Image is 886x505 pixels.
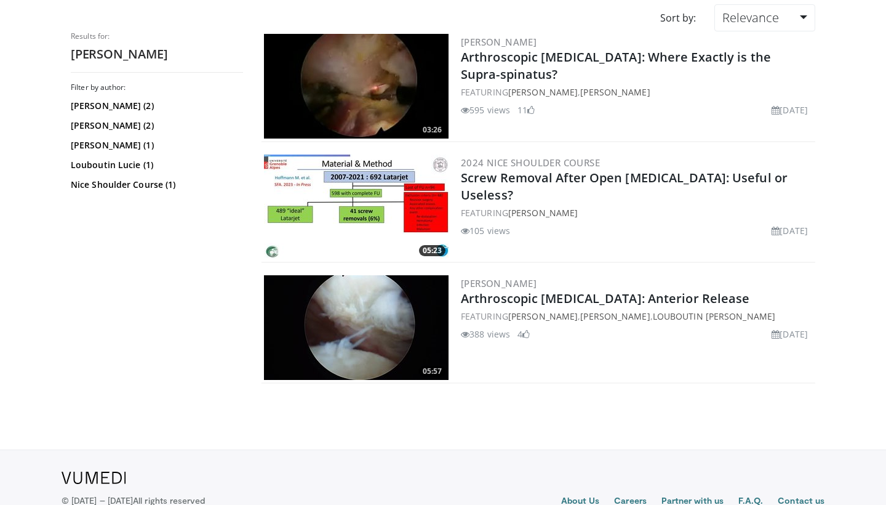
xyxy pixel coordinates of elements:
a: 03:26 [264,34,449,139]
a: Louboutin [PERSON_NAME] [653,310,775,322]
div: FEATURING , [461,86,813,99]
li: 388 views [461,328,510,341]
a: [PERSON_NAME] (2) [71,119,240,132]
a: Louboutin Lucie (1) [71,159,240,171]
li: [DATE] [772,328,808,341]
li: [DATE] [772,103,808,116]
li: [DATE] [772,224,808,237]
img: aa6d10d4-76dc-4e6e-a8a7-cd05c5bf14b7.300x170_q85_crop-smart_upscale.jpg [264,275,449,380]
span: 03:26 [419,124,445,135]
div: FEATURING [461,206,813,219]
a: Nice Shoulder Course (1) [71,179,240,191]
a: [PERSON_NAME] [580,86,650,98]
a: [PERSON_NAME] [461,277,537,289]
a: 2024 Nice Shoulder Course [461,156,600,169]
div: FEATURING , , [461,310,813,323]
a: Screw Removal After Open [MEDICAL_DATA]: Useful or Useless? [461,169,788,203]
div: Sort by: [651,4,705,31]
h2: [PERSON_NAME] [71,46,243,62]
a: [PERSON_NAME] (2) [71,100,240,112]
a: [PERSON_NAME] [508,207,578,219]
img: VuMedi Logo [62,472,126,484]
img: 0bb84184-a1e7-400a-bed2-909eb677b263.300x170_q85_crop-smart_upscale.jpg [264,155,449,259]
span: 05:57 [419,366,445,377]
a: 05:57 [264,275,449,380]
li: 11 [517,103,535,116]
span: 05:23 [419,245,445,256]
span: Relevance [722,9,779,26]
a: [PERSON_NAME] [508,86,578,98]
li: 105 views [461,224,510,237]
img: 48cfe2d3-0c44-4b61-b3e4-57b1b778c7bc.300x170_q85_crop-smart_upscale.jpg [264,34,449,139]
a: Arthroscopic [MEDICAL_DATA]: Where Exactly is the Supra-spinatus? [461,49,771,83]
a: Arthroscopic [MEDICAL_DATA]: Anterior Release [461,290,750,307]
a: [PERSON_NAME] [461,36,537,48]
a: [PERSON_NAME] [508,310,578,322]
li: 595 views [461,103,510,116]
h3: Filter by author: [71,83,243,92]
a: [PERSON_NAME] (1) [71,139,240,151]
a: Relevance [714,4,815,31]
a: [PERSON_NAME] [580,310,650,322]
li: 4 [517,328,530,341]
a: 05:23 [264,155,449,259]
p: Results for: [71,31,243,41]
